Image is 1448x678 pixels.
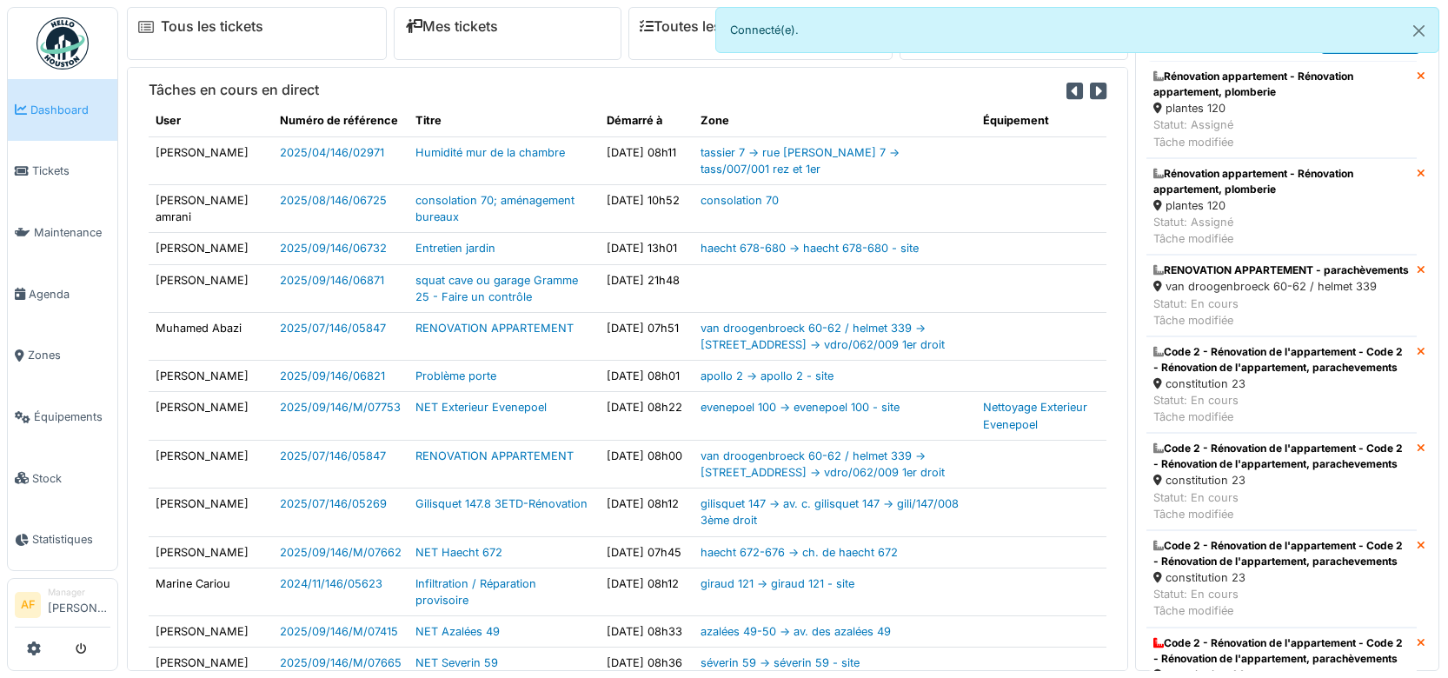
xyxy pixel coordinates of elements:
td: [PERSON_NAME] [149,233,273,264]
a: 2025/09/146/06732 [280,242,387,255]
a: Gilisquet 147.8 3ETD-Rénovation [415,497,588,510]
h6: Tâches en cours en direct [149,82,319,98]
span: Dashboard [30,102,110,118]
div: Statut: En cours Tâche modifiée [1153,392,1410,425]
a: Code 2 - Rénovation de l'appartement - Code 2 - Rénovation de l'appartement, parachevements const... [1146,530,1417,628]
td: [DATE] 21h48 [600,264,694,312]
li: [PERSON_NAME] [48,586,110,623]
div: Connecté(e). [715,7,1439,53]
div: Code 2 - Rénovation de l'appartement - Code 2 - Rénovation de l'appartement, parachevements [1153,441,1410,472]
a: haecht 672-676 -> ch. de haecht 672 [701,546,898,559]
a: 2025/04/146/02971 [280,146,384,159]
td: [PERSON_NAME] [149,440,273,488]
a: Statistiques [8,509,117,571]
td: [DATE] 08h33 [600,616,694,648]
td: [DATE] 07h51 [600,312,694,360]
a: azalées 49-50 -> av. des azalées 49 [701,625,891,638]
div: Code 2 - Rénovation de l'appartement - Code 2 - Rénovation de l'appartement, parachevements [1153,538,1410,569]
span: Agenda [29,286,110,302]
a: consolation 70; aménagement bureaux [415,194,575,223]
div: plantes 120 [1153,197,1410,214]
a: Équipements [8,386,117,448]
a: NET Severin 59 [415,656,498,669]
div: RENOVATION APPARTEMENT - parachèvements [1153,263,1409,278]
a: van droogenbroeck 60-62 / helmet 339 -> [STREET_ADDRESS] -> vdro/062/009 1er droit [701,449,945,479]
a: séverin 59 -> séverin 59 - site [701,656,860,669]
td: [DATE] 08h22 [600,392,694,440]
img: Badge_color-CXgf-gQk.svg [37,17,89,70]
a: Nettoyage Exterieur Evenepoel [983,401,1087,430]
div: constitution 23 [1153,376,1410,392]
a: tassier 7 -> rue [PERSON_NAME] 7 -> tass/007/001 rez et 1er [701,146,900,176]
td: [DATE] 08h00 [600,440,694,488]
span: Équipements [34,409,110,425]
td: [PERSON_NAME] [149,616,273,648]
a: 2025/09/146/M/07415 [280,625,398,638]
div: Statut: En cours Tâche modifiée [1153,296,1409,329]
a: Toutes les tâches [640,18,769,35]
a: Maintenance [8,202,117,263]
a: Entretien jardin [415,242,495,255]
a: Stock [8,448,117,509]
th: Équipement [976,105,1106,136]
a: apollo 2 -> apollo 2 - site [701,369,834,382]
a: Problème porte [415,369,496,382]
td: [PERSON_NAME] amrani [149,184,273,232]
a: 2025/09/146/M/07665 [280,656,402,669]
td: [PERSON_NAME] [149,361,273,392]
td: [DATE] 07h45 [600,536,694,568]
td: [DATE] 10h52 [600,184,694,232]
div: Code 2 - Rénovation de l'appartement - Code 2 - Rénovation de l'appartement, parachèvements [1153,635,1410,667]
a: gilisquet 147 -> av. c. gilisquet 147 -> gili/147/008 3ème droit [701,497,959,527]
a: 2025/07/146/05847 [280,449,386,462]
td: [PERSON_NAME] [149,136,273,184]
span: Statistiques [32,531,110,548]
td: [PERSON_NAME] [149,536,273,568]
a: squat cave ou garage Gramme 25 - Faire un contrôle [415,274,578,303]
a: Code 2 - Rénovation de l'appartement - Code 2 - Rénovation de l'appartement, parachevements const... [1146,336,1417,434]
a: Dashboard [8,79,117,141]
div: Rénovation appartement - Rénovation appartement, plomberie [1153,166,1410,197]
th: Démarré à [600,105,694,136]
a: Rénovation appartement - Rénovation appartement, plomberie plantes 120 Statut: AssignéTâche modifiée [1146,158,1417,256]
div: Statut: Assigné Tâche modifiée [1153,214,1410,247]
a: Tous les tickets [161,18,263,35]
a: Mes tickets [405,18,498,35]
a: Humidité mur de la chambre [415,146,565,159]
a: haecht 678-680 -> haecht 678-680 - site [701,242,919,255]
td: Muhamed Abazi [149,312,273,360]
a: NET Exterieur Evenepoel [415,401,547,414]
a: AF Manager[PERSON_NAME] [15,586,110,628]
td: [PERSON_NAME] [149,489,273,536]
a: evenepoel 100 -> evenepoel 100 - site [701,401,900,414]
a: NET Haecht 672 [415,546,502,559]
div: van droogenbroeck 60-62 / helmet 339 [1153,278,1409,295]
a: 2024/11/146/05623 [280,577,382,590]
div: Manager [48,586,110,599]
a: RENOVATION APPARTEMENT [415,449,574,462]
li: AF [15,592,41,618]
a: Code 2 - Rénovation de l'appartement - Code 2 - Rénovation de l'appartement, parachevements const... [1146,433,1417,530]
a: 2025/09/146/M/07753 [280,401,401,414]
td: [PERSON_NAME] [149,392,273,440]
a: 2025/07/146/05847 [280,322,386,335]
th: Zone [694,105,976,136]
div: Rénovation appartement - Rénovation appartement, plomberie [1153,69,1410,100]
div: constitution 23 [1153,472,1410,489]
div: plantes 120 [1153,100,1410,116]
td: [DATE] 13h01 [600,233,694,264]
a: consolation 70 [701,194,779,207]
a: Zones [8,325,117,387]
a: Rénovation appartement - Rénovation appartement, plomberie plantes 120 Statut: AssignéTâche modifiée [1146,61,1417,158]
a: Agenda [8,263,117,325]
a: NET Azalées 49 [415,625,500,638]
td: [DATE] 08h12 [600,489,694,536]
a: RENOVATION APPARTEMENT [415,322,574,335]
a: 2025/09/146/06821 [280,369,385,382]
span: Zones [28,347,110,363]
div: constitution 23 [1153,569,1410,586]
td: [DATE] 08h12 [600,568,694,615]
td: Marine Cariou [149,568,273,615]
a: Tickets [8,141,117,203]
th: Titre [408,105,600,136]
